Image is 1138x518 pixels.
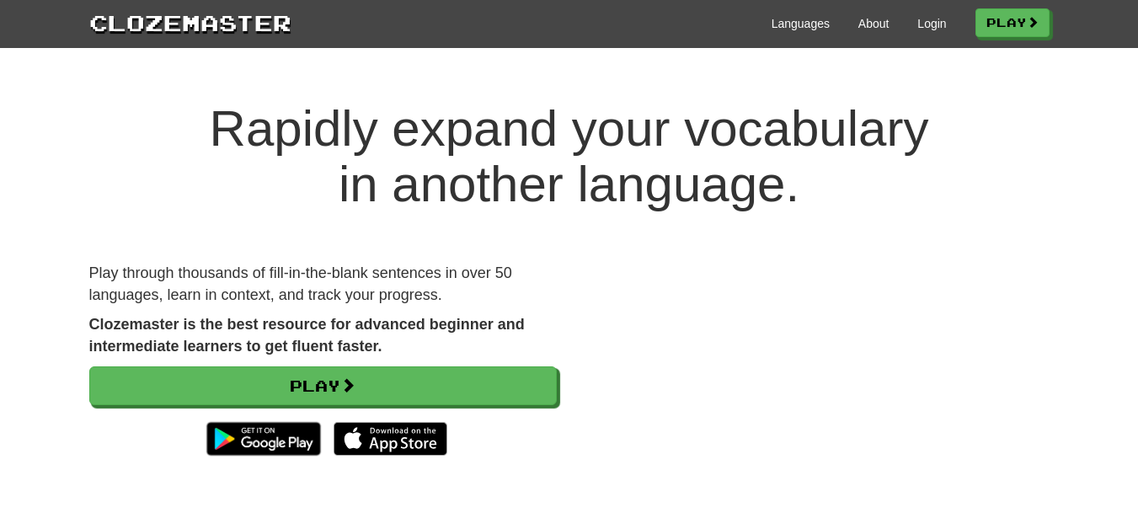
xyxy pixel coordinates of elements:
[89,263,557,306] p: Play through thousands of fill-in-the-blank sentences in over 50 languages, learn in context, and...
[89,7,291,38] a: Clozemaster
[198,414,329,464] img: Get it on Google Play
[89,316,525,355] strong: Clozemaster is the best resource for advanced beginner and intermediate learners to get fluent fa...
[772,15,830,32] a: Languages
[975,8,1050,37] a: Play
[917,15,946,32] a: Login
[89,366,557,405] a: Play
[334,422,447,456] img: Download_on_the_App_Store_Badge_US-UK_135x40-25178aeef6eb6b83b96f5f2d004eda3bffbb37122de64afbaef7...
[858,15,890,32] a: About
